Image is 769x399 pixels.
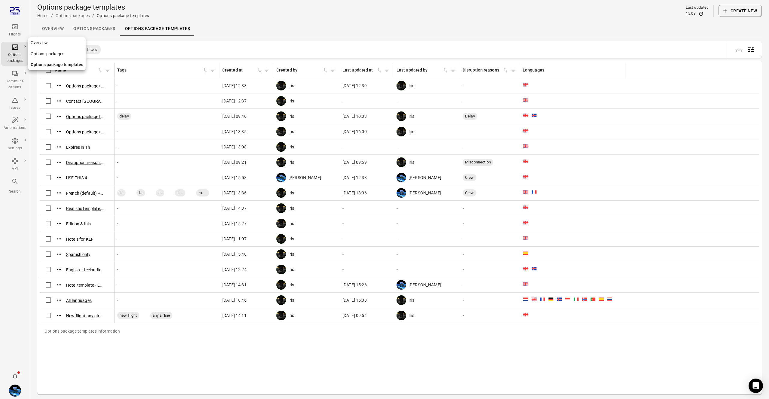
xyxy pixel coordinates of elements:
[222,221,247,227] span: [DATE] 15:27
[66,175,87,181] button: USE THIS 4
[276,249,286,259] img: images
[276,295,286,305] img: images
[4,78,26,90] div: Communi-cations
[342,205,392,211] div: -
[276,219,286,228] img: images
[509,66,518,75] button: Filter by disruption reasons
[208,66,217,75] button: Filter by tags
[288,251,294,257] span: Iris
[276,280,286,290] img: images
[222,159,247,165] span: [DATE] 09:21
[175,190,185,196] span: tag10
[328,66,337,75] span: Filter by created by
[288,267,294,273] span: Iris
[288,190,294,196] span: Iris
[55,280,64,289] button: Actions
[92,12,94,19] li: /
[55,250,64,259] button: Actions
[463,282,518,288] div: -
[97,13,149,19] div: Options package templates
[55,265,64,274] button: Actions
[409,129,415,135] span: Iris
[150,312,173,318] span: any airline
[397,267,458,273] div: -
[397,144,458,150] div: -
[342,98,392,104] div: -
[397,251,458,257] div: -
[276,67,322,74] div: Created by
[409,175,441,181] span: [PERSON_NAME]
[409,282,441,288] span: [PERSON_NAME]
[342,113,367,119] span: [DATE] 10:03
[55,81,64,90] button: Actions
[276,81,286,90] img: images
[9,370,21,382] button: Notifications
[222,205,247,211] span: [DATE] 14:37
[222,236,247,242] span: [DATE] 11:07
[117,129,217,135] div: -
[288,83,294,89] span: Iris
[55,67,97,74] div: Name
[342,67,382,74] div: Sort by last updated at in ascending order
[117,236,217,242] div: -
[733,46,745,52] span: Please make a selection to export
[37,12,149,19] nav: Breadcrumbs
[66,144,90,150] button: Expires in 1h
[55,127,64,136] button: Actions
[262,66,271,75] span: Filter by created at
[397,111,406,121] img: images
[37,2,149,12] h1: Options package templates
[55,311,64,320] button: Actions
[222,83,247,89] span: [DATE] 12:38
[463,83,518,89] div: -
[276,67,328,74] div: Sort by created by in ascending order
[4,105,26,111] div: Issues
[66,236,93,242] button: Hotels for KEF
[117,221,217,227] div: -
[37,22,68,36] a: Overview
[66,313,104,319] button: New flight any airline
[288,205,294,211] span: Iris
[222,98,247,104] span: [DATE] 12:37
[28,37,86,70] nav: Local navigation
[55,188,64,197] button: Actions
[342,129,367,135] span: [DATE] 16:00
[117,312,139,318] span: new flight
[463,236,518,242] div: -
[342,282,367,288] span: [DATE] 15:26
[448,66,457,75] button: Filter by last updated by
[276,265,286,274] img: images
[4,32,26,38] div: Flights
[55,96,64,105] button: Actions
[56,13,90,18] a: Options packages
[463,221,518,227] div: -
[55,204,64,213] button: Actions
[397,236,458,242] div: -
[276,203,286,213] img: images
[463,251,518,257] div: -
[288,129,294,135] span: Iris
[463,113,477,119] span: Delay
[276,111,286,121] img: images
[55,219,64,228] button: Actions
[288,312,294,318] span: Iris
[749,379,763,393] div: Open Intercom Messenger
[342,297,367,303] span: [DATE] 15:08
[342,267,392,273] div: -
[40,323,125,339] div: Options package templates information
[409,297,415,303] span: Iris
[276,311,286,320] img: images
[117,67,202,74] div: Tags
[276,142,286,152] img: images
[342,83,367,89] span: [DATE] 12:39
[51,12,53,19] li: /
[397,188,406,198] img: shutterstock-1708408498.jpg
[66,282,104,288] button: Hotel template - English only
[719,5,762,17] button: Create new
[698,11,704,17] button: Refresh data
[28,59,86,70] a: Options package templates
[37,13,49,18] a: Home
[463,67,509,74] div: Sort by disruption reasons in ascending order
